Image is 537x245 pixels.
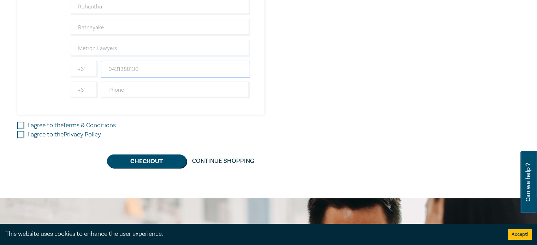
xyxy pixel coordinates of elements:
[5,229,497,239] div: This website uses cookies to enhance the user experience.
[71,19,250,36] input: Last Name*
[63,121,116,129] a: Terms & Conditions
[71,81,98,98] input: +61
[71,40,250,57] input: Company
[28,130,101,139] label: I agree to the
[71,61,98,78] input: +61
[101,81,250,98] input: Phone
[28,121,116,130] label: I agree to the
[107,154,186,168] button: Checkout
[186,154,260,168] a: Continue Shopping
[508,229,532,240] button: Accept cookies
[525,155,531,209] span: Can we help ?
[64,130,101,139] a: Privacy Policy
[101,61,250,78] input: Mobile*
